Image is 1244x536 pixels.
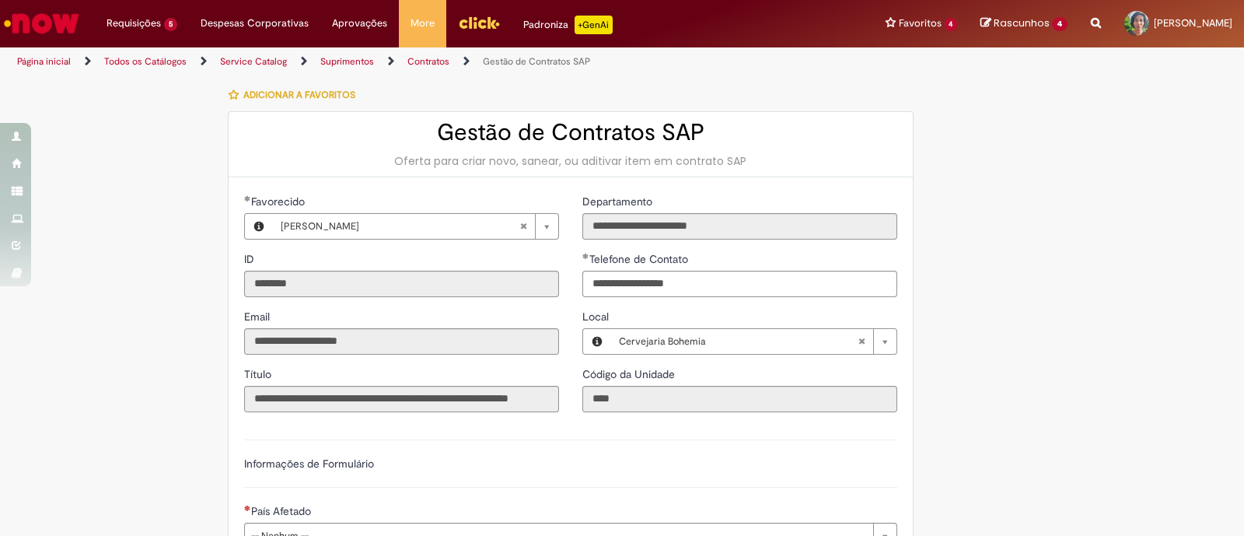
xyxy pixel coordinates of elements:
a: Cervejaria BohemiaLimpar campo Local [611,329,896,354]
span: Local [582,310,612,324]
input: Telefone de Contato [582,271,897,297]
label: Somente leitura - Título [244,366,274,382]
input: Código da Unidade [582,386,897,412]
span: Somente leitura - Departamento [582,194,655,208]
span: Cervejaria Bohemia [619,329,858,354]
span: País Afetado [251,504,314,518]
a: Página inicial [17,55,71,68]
a: [PERSON_NAME]Limpar campo Favorecido [273,214,558,239]
label: Somente leitura - Email [244,309,273,324]
img: click_logo_yellow_360x200.png [458,11,500,34]
input: Departamento [582,213,897,240]
span: Requisições [107,16,161,31]
label: Somente leitura - Código da Unidade [582,366,678,382]
a: Service Catalog [220,55,287,68]
button: Adicionar a Favoritos [228,79,364,111]
abbr: Limpar campo Favorecido [512,214,535,239]
span: 4 [1052,17,1068,31]
span: Favoritos [899,16,942,31]
span: Obrigatório Preenchido [582,253,589,259]
span: Somente leitura - Título [244,367,274,381]
ul: Trilhas de página [12,47,818,76]
span: Telefone de Contato [589,252,691,266]
p: +GenAi [575,16,613,34]
label: Somente leitura - Departamento [582,194,655,209]
span: Aprovações [332,16,387,31]
span: Somente leitura - Email [244,310,273,324]
a: Todos os Catálogos [104,55,187,68]
div: Padroniza [523,16,613,34]
span: Necessários - Favorecido [251,194,308,208]
a: Suprimentos [320,55,374,68]
span: [PERSON_NAME] [281,214,519,239]
button: Local, Visualizar este registro Cervejaria Bohemia [583,329,611,354]
img: ServiceNow [2,8,82,39]
a: Gestão de Contratos SAP [483,55,590,68]
label: Informações de Formulário [244,457,374,471]
label: Somente leitura - ID [244,251,257,267]
span: 4 [945,18,958,31]
span: [PERSON_NAME] [1154,16,1232,30]
span: 5 [164,18,177,31]
a: Rascunhos [980,16,1068,31]
span: Somente leitura - ID [244,252,257,266]
abbr: Limpar campo Local [850,329,873,354]
span: Necessários [244,505,251,511]
span: More [411,16,435,31]
input: Email [244,328,559,355]
div: Oferta para criar novo, sanear, ou aditivar item em contrato SAP [244,153,897,169]
span: Somente leitura - Código da Unidade [582,367,678,381]
input: Título [244,386,559,412]
span: Obrigatório Preenchido [244,195,251,201]
h2: Gestão de Contratos SAP [244,120,897,145]
span: Rascunhos [994,16,1050,30]
input: ID [244,271,559,297]
button: Favorecido, Visualizar este registro Helen Costa [245,214,273,239]
a: Contratos [407,55,449,68]
span: Adicionar a Favoritos [243,89,355,101]
span: Despesas Corporativas [201,16,309,31]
